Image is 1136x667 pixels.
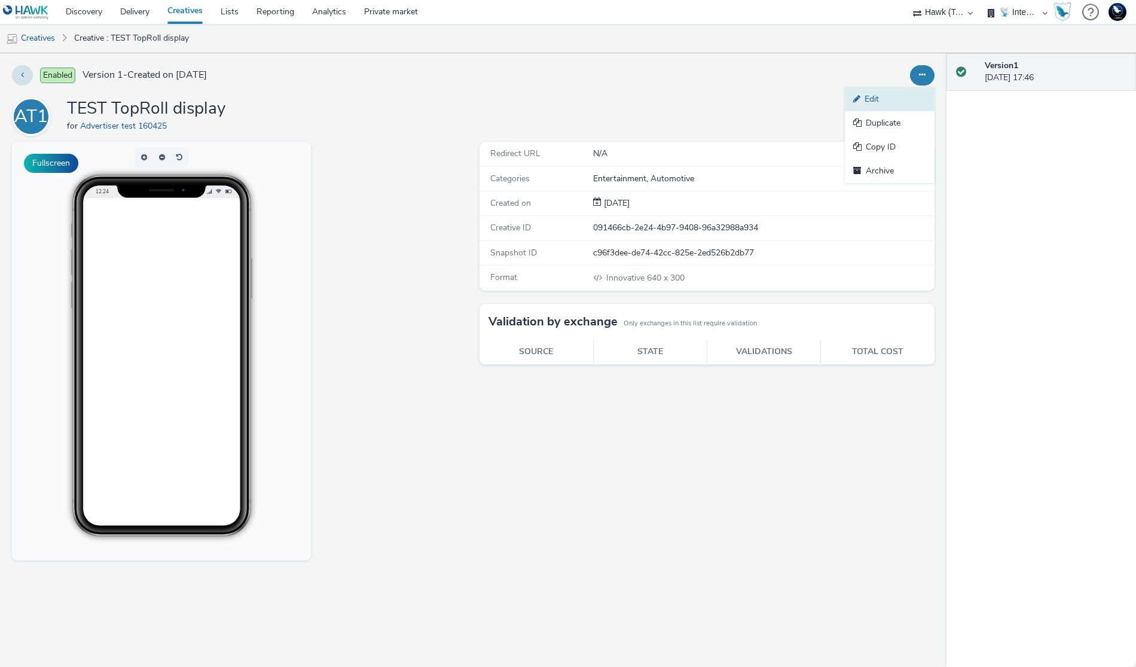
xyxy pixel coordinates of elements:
[845,159,935,183] a: Archive
[68,24,195,53] a: Creative : TEST TopRoll display
[707,340,820,364] th: Validations
[480,340,593,364] th: Source
[84,46,97,53] span: 12:24
[601,197,630,209] span: [DATE]
[593,247,934,259] div: c96f3dee-de74-42cc-825e-2ed526b2db77
[488,313,618,331] h3: Validation by exchange
[24,154,78,173] button: Fullscreen
[593,340,707,364] th: State
[490,148,540,159] span: Redirect URL
[593,222,934,234] div: 091466cb-2e24-4b97-9408-96a32988a934
[490,222,531,233] span: Creative ID
[83,68,207,82] span: Version 1 - Created on [DATE]
[845,111,935,135] a: Duplicate
[1108,3,1126,21] img: Support Hawk
[845,87,935,111] a: Edit
[845,135,935,159] a: Copy ID
[593,173,934,185] div: Entertainment, Automotive
[605,272,685,284] span: 640 x 300
[593,148,607,159] span: N/A
[12,111,55,122] a: AT1
[985,60,1018,71] strong: Version 1
[3,5,49,20] img: undefined Logo
[490,173,530,184] span: Categories
[601,197,630,209] div: Creation 10 September 2025, 17:46
[985,60,1126,84] div: [DATE] 17:46
[490,197,531,209] span: Created on
[624,319,757,328] small: Only exchanges in this list require validation
[40,68,75,83] span: Enabled
[490,247,537,258] span: Snapshot ID
[1053,2,1071,22] img: Hawk Academy
[6,33,18,45] img: mobile
[14,100,48,133] div: AT1
[606,272,647,284] span: Innovative
[80,120,172,132] a: Advertiser test 160425
[490,272,517,283] span: Format
[67,120,80,132] span: for
[1053,2,1076,22] a: Hawk Academy
[821,340,935,364] th: Total cost
[67,98,225,120] h1: TEST TopRoll display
